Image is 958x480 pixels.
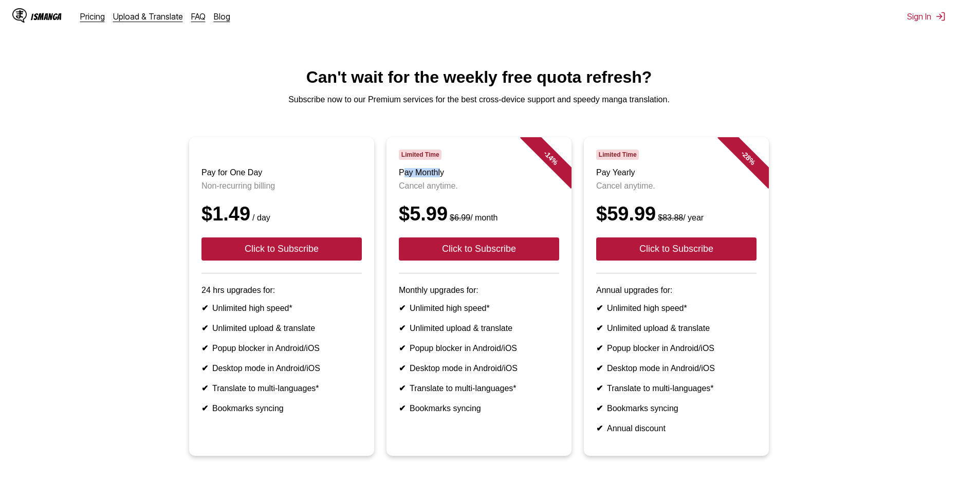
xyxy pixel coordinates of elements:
div: $5.99 [399,203,559,225]
b: ✔ [201,304,208,312]
li: Unlimited high speed* [201,303,362,313]
b: ✔ [201,324,208,333]
b: ✔ [596,344,603,353]
b: ✔ [201,404,208,413]
b: ✔ [201,344,208,353]
li: Translate to multi-languages* [596,383,757,393]
li: Bookmarks syncing [596,403,757,413]
a: Upload & Translate [113,11,183,22]
li: Unlimited upload & translate [399,323,559,333]
small: / year [656,213,704,222]
b: ✔ [399,344,406,353]
b: ✔ [399,364,406,373]
s: $6.99 [450,213,470,222]
b: ✔ [596,424,603,433]
div: - 14 % [520,127,582,189]
small: / month [448,213,498,222]
p: Cancel anytime. [399,181,559,191]
div: IsManga [31,12,62,22]
b: ✔ [596,384,603,393]
h3: Pay Yearly [596,168,757,177]
li: Popup blocker in Android/iOS [201,343,362,353]
p: Cancel anytime. [596,181,757,191]
button: Click to Subscribe [201,237,362,261]
div: $1.49 [201,203,362,225]
li: Desktop mode in Android/iOS [596,363,757,373]
a: Blog [214,11,230,22]
span: Limited Time [596,150,639,160]
span: Limited Time [399,150,441,160]
img: Sign out [935,11,946,22]
h3: Pay for One Day [201,168,362,177]
b: ✔ [201,384,208,393]
button: Click to Subscribe [399,237,559,261]
img: IsManga Logo [12,8,27,23]
b: ✔ [596,324,603,333]
small: / day [250,213,270,222]
li: Unlimited high speed* [399,303,559,313]
li: Desktop mode in Android/iOS [399,363,559,373]
h3: Pay Monthly [399,168,559,177]
b: ✔ [399,404,406,413]
p: Subscribe now to our Premium services for the best cross-device support and speedy manga translat... [8,95,950,104]
button: Click to Subscribe [596,237,757,261]
li: Popup blocker in Android/iOS [399,343,559,353]
a: Pricing [80,11,105,22]
b: ✔ [201,364,208,373]
a: FAQ [191,11,206,22]
li: Bookmarks syncing [201,403,362,413]
li: Annual discount [596,423,757,433]
p: Non-recurring billing [201,181,362,191]
li: Desktop mode in Android/iOS [201,363,362,373]
h1: Can't wait for the weekly free quota refresh? [8,68,950,87]
b: ✔ [596,404,603,413]
b: ✔ [399,324,406,333]
li: Translate to multi-languages* [201,383,362,393]
div: - 28 % [717,127,779,189]
a: IsManga LogoIsManga [12,8,80,25]
li: Popup blocker in Android/iOS [596,343,757,353]
p: 24 hrs upgrades for: [201,286,362,295]
p: Monthly upgrades for: [399,286,559,295]
p: Annual upgrades for: [596,286,757,295]
div: $59.99 [596,203,757,225]
li: Unlimited upload & translate [201,323,362,333]
b: ✔ [596,364,603,373]
button: Sign In [907,11,946,22]
li: Translate to multi-languages* [399,383,559,393]
li: Unlimited high speed* [596,303,757,313]
b: ✔ [596,304,603,312]
li: Unlimited upload & translate [596,323,757,333]
b: ✔ [399,384,406,393]
s: $83.88 [658,213,683,222]
li: Bookmarks syncing [399,403,559,413]
b: ✔ [399,304,406,312]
